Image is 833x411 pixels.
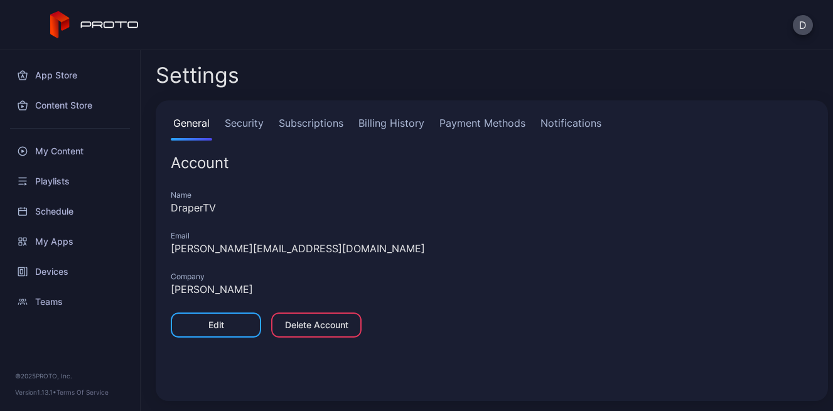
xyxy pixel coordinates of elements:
a: Billing History [356,115,427,141]
a: Content Store [8,90,132,120]
a: My Content [8,136,132,166]
a: Payment Methods [437,115,528,141]
div: DraperTV [171,200,813,215]
a: Playlists [8,166,132,196]
a: Security [222,115,266,141]
div: Company [171,272,813,282]
div: [PERSON_NAME] [171,282,813,297]
a: My Apps [8,227,132,257]
div: Email [171,231,813,241]
a: Subscriptions [276,115,346,141]
a: App Store [8,60,132,90]
a: Terms Of Service [56,388,109,396]
a: Devices [8,257,132,287]
a: Teams [8,287,132,317]
div: Delete Account [285,320,348,330]
h2: Settings [156,64,239,87]
button: Edit [171,312,261,338]
a: Notifications [538,115,604,141]
div: © 2025 PROTO, Inc. [15,371,125,381]
button: Delete Account [271,312,362,338]
a: Schedule [8,196,132,227]
a: General [171,115,212,141]
div: [PERSON_NAME][EMAIL_ADDRESS][DOMAIN_NAME] [171,241,813,256]
div: Account [171,156,813,171]
button: D [793,15,813,35]
div: Edit [208,320,224,330]
span: Version 1.13.1 • [15,388,56,396]
div: Name [171,190,813,200]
